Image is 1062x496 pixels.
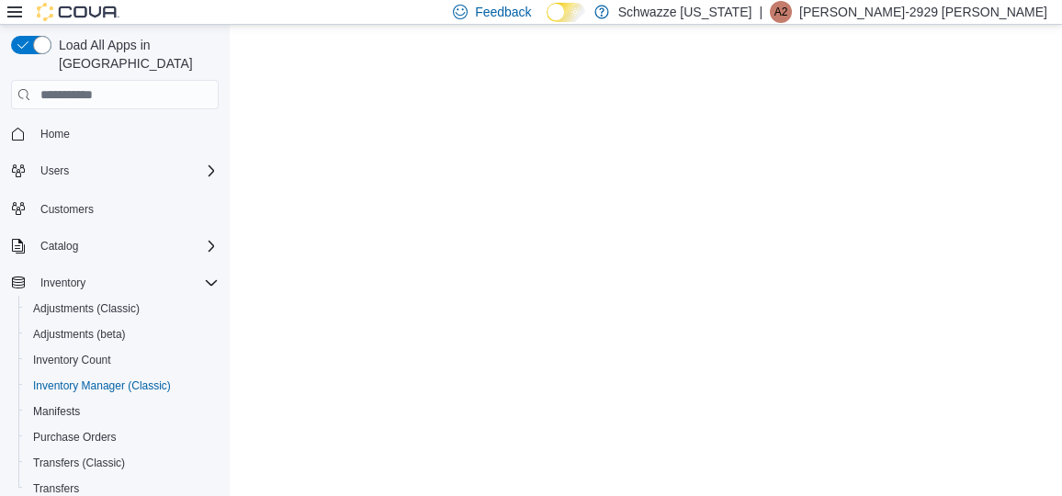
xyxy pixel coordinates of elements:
[18,373,226,399] button: Inventory Manager (Classic)
[33,122,219,145] span: Home
[774,1,788,23] span: A2
[33,353,111,367] span: Inventory Count
[33,327,126,342] span: Adjustments (beta)
[759,1,763,23] p: |
[51,36,219,73] span: Load All Apps in [GEOGRAPHIC_DATA]
[18,321,226,347] button: Adjustments (beta)
[33,235,219,257] span: Catalog
[33,378,171,393] span: Inventory Manager (Classic)
[18,424,226,450] button: Purchase Orders
[18,347,226,373] button: Inventory Count
[26,452,219,474] span: Transfers (Classic)
[33,123,77,145] a: Home
[26,426,219,448] span: Purchase Orders
[33,404,80,419] span: Manifests
[18,296,226,321] button: Adjustments (Classic)
[18,450,226,476] button: Transfers (Classic)
[547,3,585,22] input: Dark Mode
[547,22,548,23] span: Dark Mode
[26,452,132,474] a: Transfers (Classic)
[26,323,219,345] span: Adjustments (beta)
[33,197,219,220] span: Customers
[33,235,85,257] button: Catalog
[618,1,752,23] p: Schwazze [US_STATE]
[26,298,219,320] span: Adjustments (Classic)
[26,400,219,423] span: Manifests
[26,349,119,371] a: Inventory Count
[33,272,219,294] span: Inventory
[33,160,219,182] span: Users
[26,426,124,448] a: Purchase Orders
[26,400,87,423] a: Manifests
[37,3,119,21] img: Cova
[33,198,101,220] a: Customers
[770,1,792,23] div: Adrian-2929 Telles
[4,270,226,296] button: Inventory
[33,456,125,470] span: Transfers (Classic)
[26,375,219,397] span: Inventory Manager (Classic)
[4,158,226,184] button: Users
[33,272,93,294] button: Inventory
[40,276,85,290] span: Inventory
[40,239,78,254] span: Catalog
[18,399,226,424] button: Manifests
[26,323,133,345] a: Adjustments (beta)
[26,375,178,397] a: Inventory Manager (Classic)
[26,349,219,371] span: Inventory Count
[33,430,117,445] span: Purchase Orders
[475,3,531,21] span: Feedback
[40,202,94,217] span: Customers
[33,160,76,182] button: Users
[33,481,79,496] span: Transfers
[33,301,140,316] span: Adjustments (Classic)
[4,233,226,259] button: Catalog
[4,120,226,147] button: Home
[40,163,69,178] span: Users
[799,1,1047,23] p: [PERSON_NAME]-2929 [PERSON_NAME]
[4,195,226,221] button: Customers
[40,127,70,141] span: Home
[26,298,147,320] a: Adjustments (Classic)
